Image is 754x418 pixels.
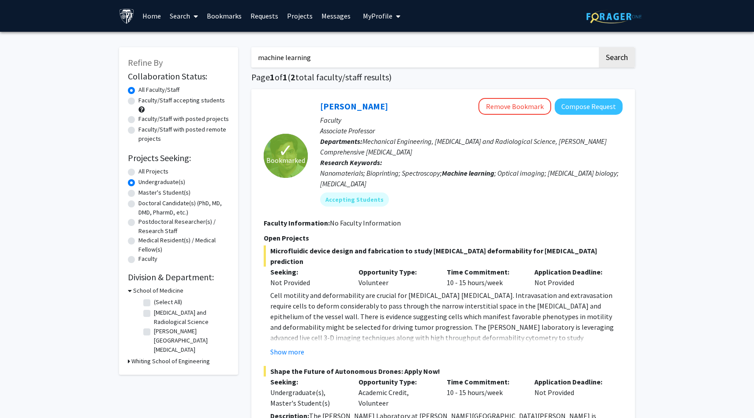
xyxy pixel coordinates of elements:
[264,218,330,227] b: Faculty Information:
[270,346,304,357] button: Show more
[352,377,440,408] div: Academic Credit, Volunteer
[128,71,229,82] h2: Collaboration Status:
[478,98,551,115] button: Remove Bookmark
[363,11,392,20] span: My Profile
[291,72,295,83] span: 2
[330,218,401,227] span: No Faculty Information
[270,267,345,277] p: Seeking:
[154,297,182,307] label: (Select All)
[138,167,168,176] label: All Projects
[358,267,433,277] p: Opportunity Type:
[320,101,388,112] a: [PERSON_NAME]
[447,377,522,387] p: Time Commitment:
[154,308,227,327] label: [MEDICAL_DATA] and Radiological Science
[320,158,382,167] b: Research Keywords:
[320,137,607,156] span: Mechanical Engineering, [MEDICAL_DATA] and Radiological Science, [PERSON_NAME] Comprehensive [MED...
[165,0,202,31] a: Search
[264,233,623,243] p: Open Projects
[270,72,275,83] span: 1
[534,377,609,387] p: Application Deadline:
[264,245,623,267] span: Microfluidic device design and fabrication to study [MEDICAL_DATA] deformability for [MEDICAL_DAT...
[317,0,355,31] a: Messages
[320,137,362,146] b: Departments:
[270,377,345,387] p: Seeking:
[528,267,616,288] div: Not Provided
[119,8,134,24] img: Johns Hopkins University Logo
[283,0,317,31] a: Projects
[442,169,467,177] b: Machine
[202,0,246,31] a: Bookmarks
[138,177,185,187] label: Undergraduate(s)
[555,98,623,115] button: Compose Request to Ishan Barman
[138,96,225,105] label: Faculty/Staff accepting students
[528,377,616,408] div: Not Provided
[7,378,37,411] iframe: Chat
[352,267,440,288] div: Volunteer
[128,57,163,68] span: Refine By
[469,169,494,177] b: learning
[320,115,623,125] p: Faculty
[599,47,635,68] button: Search
[138,217,229,236] label: Postdoctoral Researcher(s) / Research Staff
[266,155,305,166] span: Bookmarked
[131,357,210,366] h3: Whiting School of Engineering
[128,272,229,282] h2: Division & Department:
[358,377,433,387] p: Opportunity Type:
[138,236,229,254] label: Medical Resident(s) / Medical Fellow(s)
[440,267,528,288] div: 10 - 15 hours/week
[283,72,287,83] span: 1
[270,387,345,408] div: Undergraduate(s), Master's Student(s)
[138,188,190,197] label: Master's Student(s)
[138,114,229,124] label: Faculty/Staff with posted projects
[586,10,642,23] img: ForagerOne Logo
[447,267,522,277] p: Time Commitment:
[133,286,183,295] h3: School of Medicine
[320,192,389,207] mat-chip: Accepting Students
[320,125,623,136] p: Associate Professor
[251,47,597,68] input: Search Keywords
[138,85,179,94] label: All Faculty/Staff
[264,366,623,377] span: Shape the Future of Autonomous Drones: Apply Now!
[320,168,623,189] div: Nanomaterials; Bioprinting; Spectroscopy; ; Optical imaging; [MEDICAL_DATA] biology; [MEDICAL_DATA]
[138,0,165,31] a: Home
[534,267,609,277] p: Application Deadline:
[138,125,229,143] label: Faculty/Staff with posted remote projects
[138,254,157,264] label: Faculty
[128,153,229,163] h2: Projects Seeking:
[138,199,229,217] label: Doctoral Candidate(s) (PhD, MD, DMD, PharmD, etc.)
[270,290,623,354] p: Cell motility and deformability are crucial for [MEDICAL_DATA] [MEDICAL_DATA]. Intravasation and ...
[270,277,345,288] div: Not Provided
[154,327,227,354] label: [PERSON_NAME][GEOGRAPHIC_DATA][MEDICAL_DATA]
[278,146,293,155] span: ✓
[251,72,635,83] h1: Page of ( total faculty/staff results)
[440,377,528,408] div: 10 - 15 hours/week
[246,0,283,31] a: Requests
